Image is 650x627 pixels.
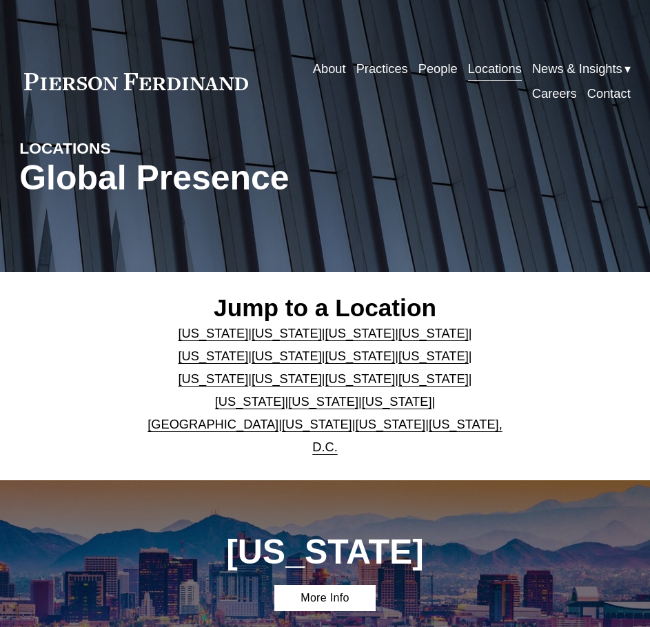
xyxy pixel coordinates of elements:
a: [US_STATE] [252,371,322,386]
a: Locations [468,56,522,82]
a: Careers [532,82,577,107]
a: [US_STATE] [398,326,469,340]
h1: [US_STATE] [198,533,452,572]
h1: Global Presence [19,158,427,198]
a: [US_STATE] [398,371,469,386]
a: About [313,56,346,82]
a: [US_STATE], D.C. [312,417,502,454]
a: [US_STATE] [355,417,425,431]
a: People [418,56,458,82]
a: [US_STATE] [362,394,432,409]
a: [US_STATE] [325,371,396,386]
p: | | | | | | | | | | | | | | | | | | [147,322,503,458]
a: More Info [274,585,376,611]
a: [US_STATE] [252,326,322,340]
a: folder dropdown [532,56,631,82]
a: [US_STATE] [282,417,352,431]
h4: LOCATIONS [19,138,172,158]
a: [US_STATE] [325,349,396,363]
a: [US_STATE] [215,394,285,409]
a: [US_STATE] [288,394,358,409]
a: Contact [587,82,631,107]
h2: Jump to a Location [147,294,503,323]
a: Practices [356,56,408,82]
a: [GEOGRAPHIC_DATA] [148,417,278,431]
a: [US_STATE] [252,349,322,363]
span: News & Insights [532,58,622,81]
a: [US_STATE] [398,349,469,363]
a: [US_STATE] [179,371,249,386]
a: [US_STATE] [179,349,249,363]
a: [US_STATE] [179,326,249,340]
a: [US_STATE] [325,326,396,340]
